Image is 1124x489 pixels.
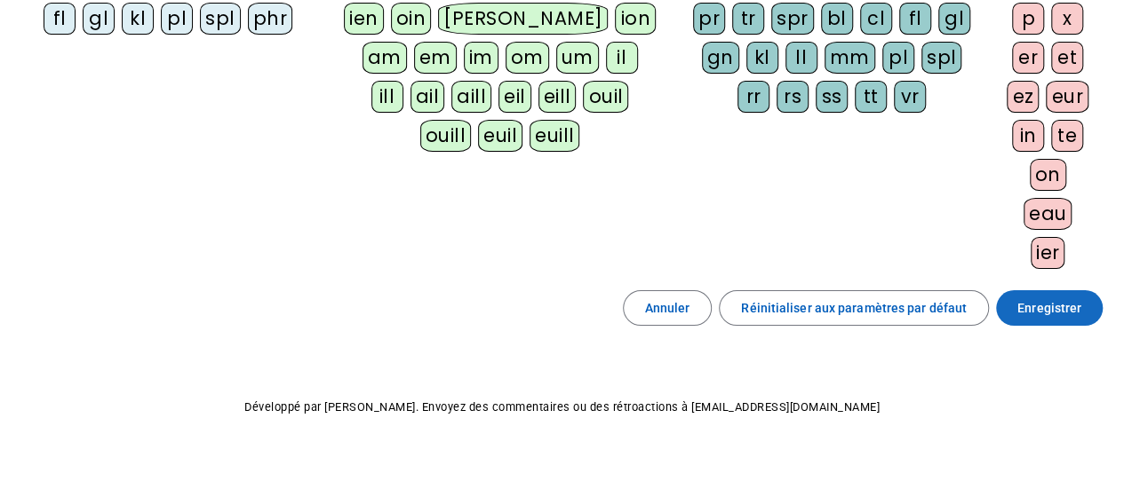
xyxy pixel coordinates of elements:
[391,3,432,35] div: oin
[478,120,522,152] div: euil
[1031,237,1065,269] div: ier
[44,3,76,35] div: fl
[737,81,769,113] div: rr
[583,81,628,113] div: ouil
[741,297,967,319] span: Réinitialiser aux paramètres par défaut
[777,81,809,113] div: rs
[1051,3,1083,35] div: x
[363,42,407,74] div: am
[771,3,814,35] div: spr
[894,81,926,113] div: vr
[556,42,599,74] div: um
[1017,297,1081,319] span: Enregistrer
[938,3,970,35] div: gl
[411,81,445,113] div: ail
[816,81,848,113] div: ss
[83,3,115,35] div: gl
[860,3,892,35] div: cl
[606,42,638,74] div: il
[1030,159,1066,191] div: on
[538,81,577,113] div: eill
[1012,120,1044,152] div: in
[414,42,457,74] div: em
[996,290,1103,326] button: Enregistrer
[921,42,962,74] div: spl
[1024,198,1072,230] div: eau
[1012,3,1044,35] div: p
[825,42,875,74] div: mm
[732,3,764,35] div: tr
[785,42,817,74] div: ll
[464,42,498,74] div: im
[746,42,778,74] div: kl
[719,290,989,326] button: Réinitialiser aux paramètres par défaut
[693,3,725,35] div: pr
[615,3,656,35] div: ion
[200,3,241,35] div: spl
[344,3,384,35] div: ien
[14,397,1110,418] p: Développé par [PERSON_NAME]. Envoyez des commentaires ou des rétroactions à [EMAIL_ADDRESS][DOMAI...
[882,42,914,74] div: pl
[498,81,531,113] div: eil
[248,3,293,35] div: phr
[702,42,739,74] div: gn
[420,120,471,152] div: ouill
[122,3,154,35] div: kl
[855,81,887,113] div: tt
[438,3,608,35] div: [PERSON_NAME]
[506,42,549,74] div: om
[645,297,690,319] span: Annuler
[1051,120,1083,152] div: te
[161,3,193,35] div: pl
[530,120,579,152] div: euill
[1051,42,1083,74] div: et
[623,290,713,326] button: Annuler
[1012,42,1044,74] div: er
[821,3,853,35] div: bl
[451,81,491,113] div: aill
[1046,81,1088,113] div: eur
[1007,81,1039,113] div: ez
[899,3,931,35] div: fl
[371,81,403,113] div: ill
